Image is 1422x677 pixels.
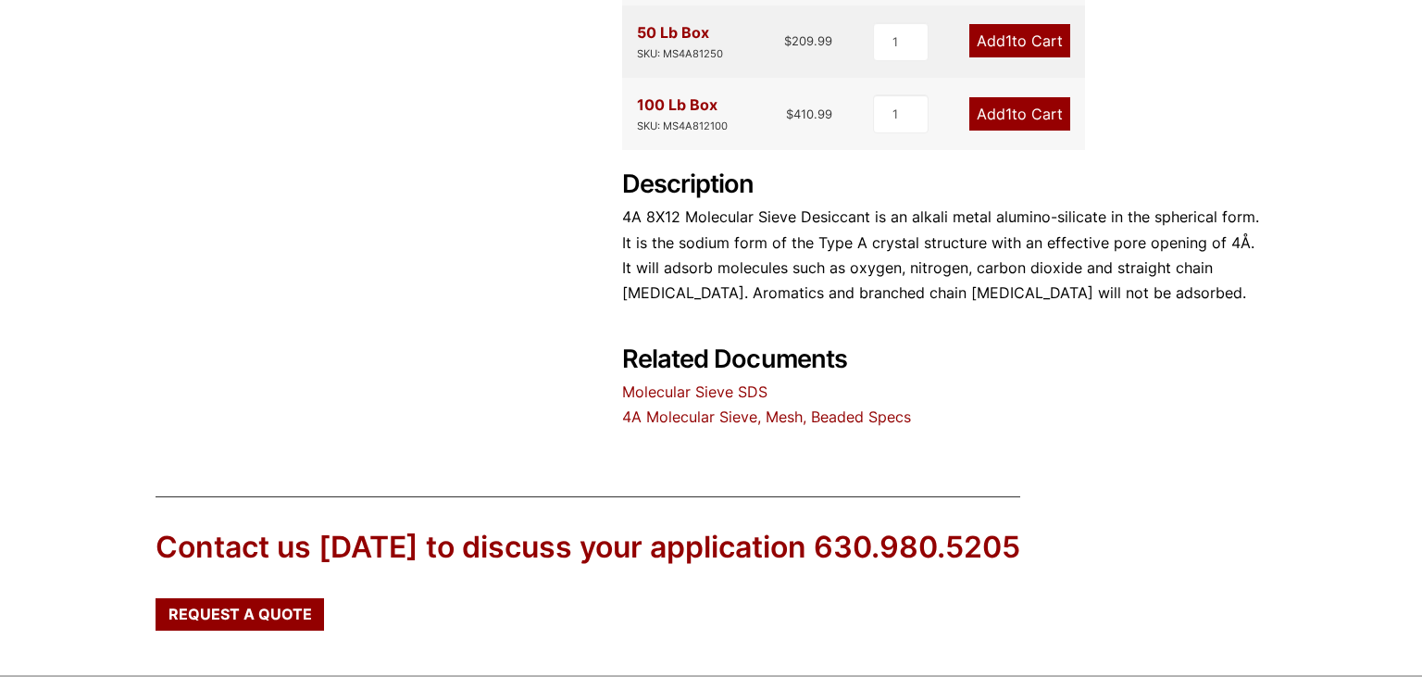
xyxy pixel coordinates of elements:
[637,118,728,135] div: SKU: MS4A812100
[637,45,723,63] div: SKU: MS4A81250
[637,20,723,63] div: 50 Lb Box
[784,33,832,48] bdi: 209.99
[786,107,832,121] bdi: 410.99
[784,33,792,48] span: $
[969,97,1070,131] a: Add1to Cart
[156,527,1020,569] div: Contact us [DATE] to discuss your application 630.980.5205
[969,24,1070,57] a: Add1to Cart
[156,598,324,630] a: Request a Quote
[622,169,1266,200] h2: Description
[637,93,728,135] div: 100 Lb Box
[786,107,793,121] span: $
[1005,31,1012,50] span: 1
[168,607,312,621] span: Request a Quote
[1005,105,1012,123] span: 1
[622,205,1266,306] p: 4A 8X12 Molecular Sieve Desiccant is an alkali metal alumino-silicate in the spherical form. It i...
[622,407,911,426] a: 4A Molecular Sieve, Mesh, Beaded Specs
[622,382,767,401] a: Molecular Sieve SDS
